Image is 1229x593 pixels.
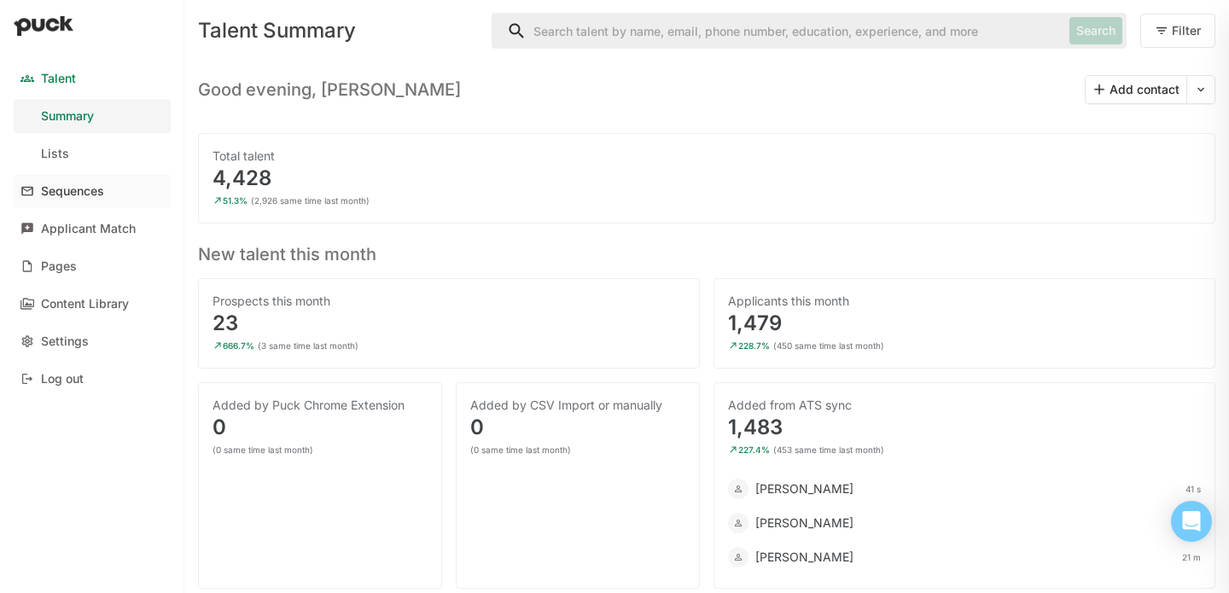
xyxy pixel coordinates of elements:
[41,334,89,349] div: Settings
[213,293,685,310] div: Prospects this month
[755,515,853,532] div: [PERSON_NAME]
[1185,484,1201,494] div: 41 s
[1140,14,1215,48] button: Filter
[198,79,461,100] h3: Good evening, [PERSON_NAME]
[41,222,136,236] div: Applicant Match
[470,397,685,414] div: Added by CSV Import or manually
[41,297,129,311] div: Content Library
[213,168,1201,189] div: 4,428
[41,147,69,161] div: Lists
[470,445,571,455] div: (0 same time last month)
[755,549,853,566] div: [PERSON_NAME]
[1182,552,1201,562] div: 21 m
[14,249,171,283] a: Pages
[14,287,171,321] a: Content Library
[738,340,770,351] div: 228.7%
[14,212,171,246] a: Applicant Match
[41,72,76,86] div: Talent
[14,99,171,133] a: Summary
[728,293,1201,310] div: Applicants this month
[41,184,104,199] div: Sequences
[728,397,1201,414] div: Added from ATS sync
[251,195,370,206] div: (2,926 same time last month)
[198,237,1215,265] h3: New talent this month
[1171,501,1212,542] div: Open Intercom Messenger
[728,313,1201,334] div: 1,479
[773,340,884,351] div: (450 same time last month)
[223,340,254,351] div: 666.7%
[755,480,853,497] div: [PERSON_NAME]
[213,313,685,334] div: 23
[738,445,770,455] div: 227.4%
[1086,76,1186,103] button: Add contact
[14,174,171,208] a: Sequences
[728,417,1201,438] div: 1,483
[470,417,685,438] div: 0
[223,195,248,206] div: 51.3%
[492,14,1063,48] input: Search
[213,445,313,455] div: (0 same time last month)
[41,372,84,387] div: Log out
[41,109,94,124] div: Summary
[14,137,171,171] a: Lists
[213,148,1201,165] div: Total talent
[198,20,478,41] div: Talent Summary
[258,340,358,351] div: (3 same time last month)
[14,61,171,96] a: Talent
[14,324,171,358] a: Settings
[213,397,428,414] div: Added by Puck Chrome Extension
[41,259,77,274] div: Pages
[773,445,884,455] div: (453 same time last month)
[213,417,428,438] div: 0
